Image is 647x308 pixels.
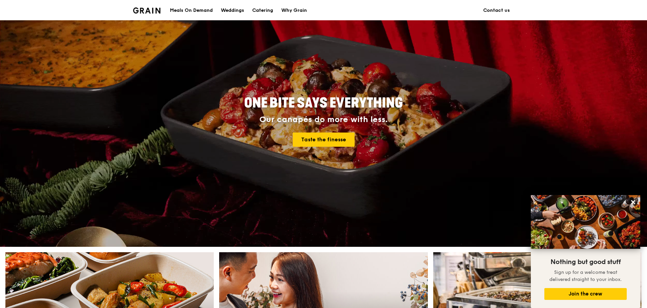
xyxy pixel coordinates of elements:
button: Close [628,197,639,208]
img: DSC07876-Edit02-Large.jpeg [531,195,640,249]
span: ONE BITE SAYS EVERYTHING [244,95,403,111]
div: Meals On Demand [170,0,213,21]
span: Nothing but good stuff [550,258,621,266]
div: Weddings [221,0,244,21]
a: Why Grain [277,0,311,21]
a: Taste the finesse [293,133,355,147]
a: Catering [248,0,277,21]
a: Weddings [217,0,248,21]
a: Contact us [479,0,514,21]
div: Our canapés do more with less. [202,115,445,124]
div: Why Grain [281,0,307,21]
div: Catering [252,0,273,21]
button: Join the crew [544,288,627,300]
img: Grain [133,7,160,14]
span: Sign up for a welcome treat delivered straight to your inbox. [549,269,622,282]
